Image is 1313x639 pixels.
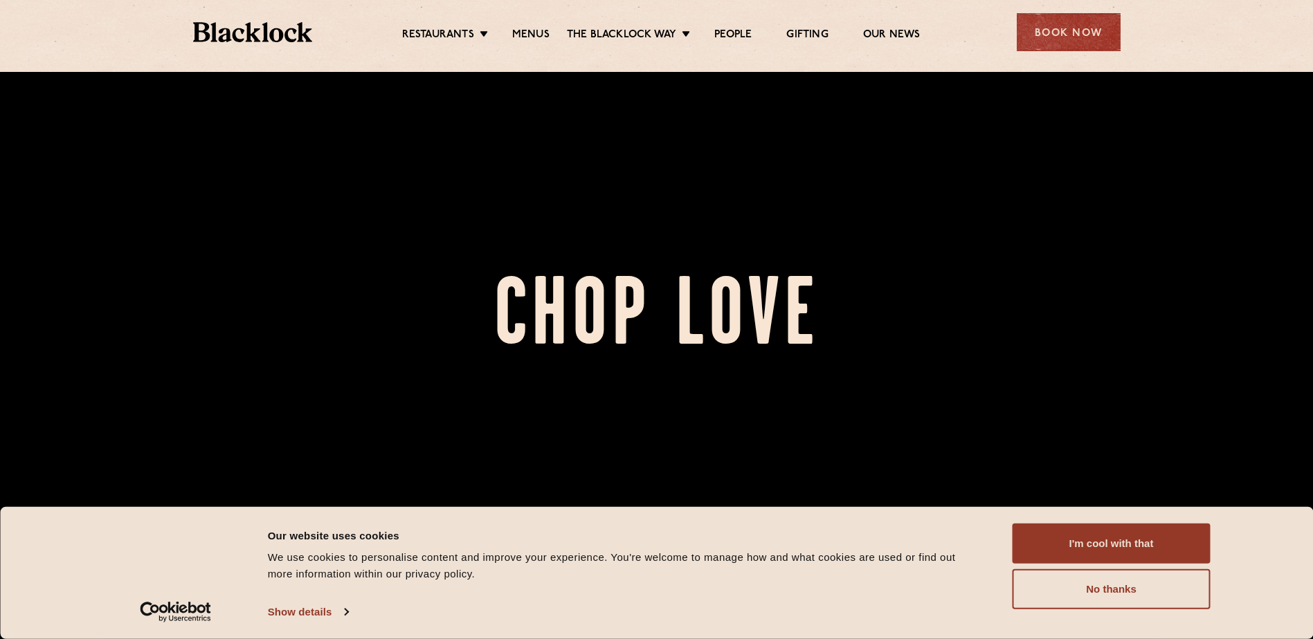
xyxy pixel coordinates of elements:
a: The Blacklock Way [567,28,676,44]
a: Restaurants [402,28,474,44]
button: I'm cool with that [1013,524,1211,564]
a: People [714,28,752,44]
a: Gifting [786,28,828,44]
div: Our website uses cookies [268,527,981,544]
div: Book Now [1017,13,1121,51]
a: Show details [268,602,348,622]
img: BL_Textured_Logo-footer-cropped.svg [193,22,313,42]
button: No thanks [1013,569,1211,609]
div: We use cookies to personalise content and improve your experience. You're welcome to manage how a... [268,549,981,582]
a: Usercentrics Cookiebot - opens in a new window [115,602,236,622]
a: Menus [512,28,550,44]
a: Our News [863,28,921,44]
